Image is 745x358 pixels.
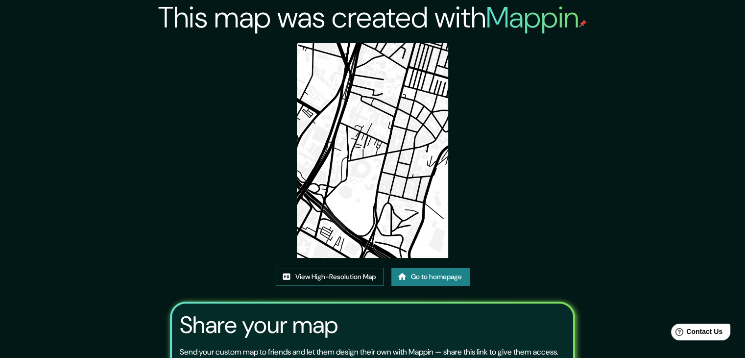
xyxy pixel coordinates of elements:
[276,268,384,286] a: View High-Resolution Map
[297,43,449,258] img: created-map
[180,346,558,358] p: Send your custom map to friends and let them design their own with Mappin — share this link to gi...
[579,20,587,27] img: mappin-pin
[391,268,470,286] a: Go to homepage
[180,311,338,339] h3: Share your map
[658,320,734,347] iframe: Help widget launcher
